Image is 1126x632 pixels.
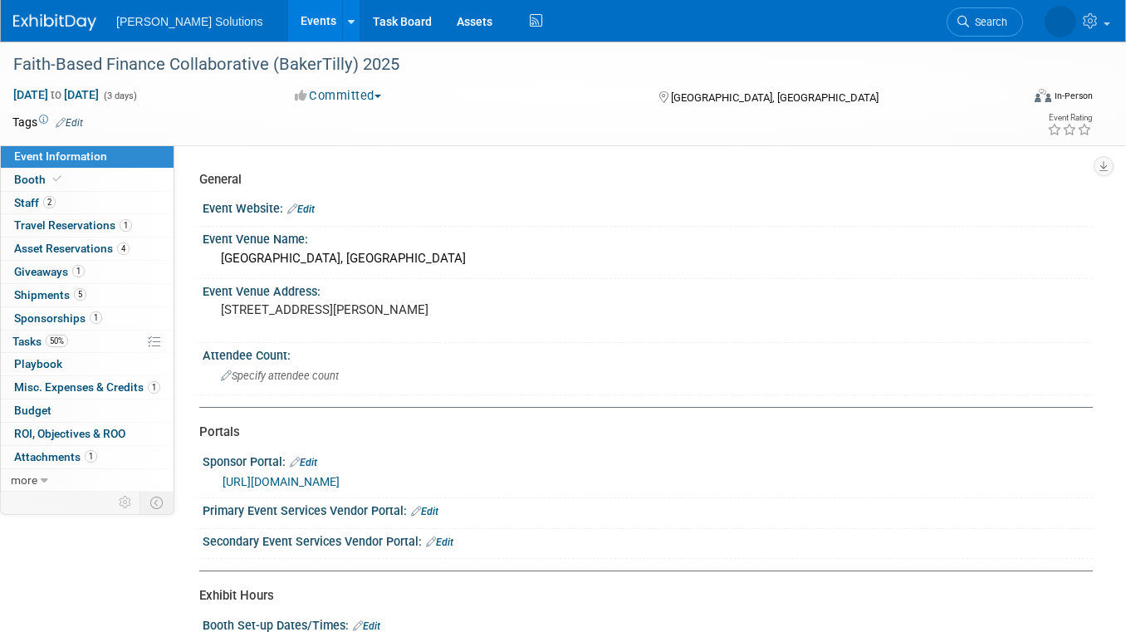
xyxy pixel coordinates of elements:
span: Staff [14,196,56,209]
a: ROI, Objectives & ROO [1,423,174,445]
a: Edit [411,506,438,517]
button: Committed [289,87,388,105]
span: Travel Reservations [14,218,132,232]
span: [PERSON_NAME] Solutions [116,15,263,28]
span: 1 [148,381,160,394]
a: Edit [56,117,83,129]
td: Toggle Event Tabs [140,492,174,513]
td: Personalize Event Tab Strip [111,492,140,513]
a: Playbook [1,353,174,375]
a: Tasks50% [1,331,174,353]
a: Attachments1 [1,446,174,468]
span: to [48,88,64,101]
span: Asset Reservations [14,242,130,255]
a: Edit [353,620,380,632]
img: Format-Inperson.png [1035,89,1051,102]
a: Giveaways1 [1,261,174,283]
span: Budget [14,404,51,417]
span: [DATE] [DATE] [12,87,100,102]
img: Megan Alba [1045,6,1076,37]
span: 1 [85,450,97,463]
div: Faith-Based Finance Collaborative (BakerTilly) 2025 [7,50,1001,80]
span: (3 days) [102,91,137,101]
div: Event Format [933,86,1093,111]
a: Sponsorships1 [1,307,174,330]
span: ROI, Objectives & ROO [14,427,125,440]
a: more [1,469,174,492]
a: Edit [290,457,317,468]
div: Event Venue Address: [203,279,1093,300]
span: Tasks [12,335,68,348]
a: Asset Reservations4 [1,238,174,260]
span: Shipments [14,288,86,301]
div: Attendee Count: [203,343,1093,364]
a: Edit [287,203,315,215]
span: 1 [120,219,132,232]
div: Event Rating [1047,114,1092,122]
span: [GEOGRAPHIC_DATA], [GEOGRAPHIC_DATA] [671,91,879,104]
a: Misc. Expenses & Credits1 [1,376,174,399]
span: Event Information [14,149,107,163]
a: Search [947,7,1023,37]
a: Edit [426,536,453,548]
span: Search [969,16,1007,28]
div: Portals [199,424,1080,441]
span: 4 [117,243,130,255]
span: Playbook [14,357,62,370]
span: Attachments [14,450,97,463]
div: [GEOGRAPHIC_DATA], [GEOGRAPHIC_DATA] [215,246,1080,272]
div: In-Person [1054,90,1093,102]
span: Sponsorships [14,311,102,325]
a: Travel Reservations1 [1,214,174,237]
span: 1 [72,265,85,277]
a: [URL][DOMAIN_NAME] [223,475,340,488]
span: 5 [74,288,86,301]
span: Misc. Expenses & Credits [14,380,160,394]
a: Shipments5 [1,284,174,306]
span: Booth [14,173,65,186]
div: Primary Event Services Vendor Portal: [203,498,1093,520]
div: Event Website: [203,196,1093,218]
i: Booth reservation complete [53,174,61,184]
span: Giveaways [14,265,85,278]
img: ExhibitDay [13,14,96,31]
div: Sponsor Portal: [203,449,1093,471]
span: 2 [43,196,56,208]
pre: [STREET_ADDRESS][PERSON_NAME] [221,302,556,317]
div: Secondary Event Services Vendor Portal: [203,529,1093,551]
td: Tags [12,114,83,130]
span: 50% [46,335,68,347]
div: General [199,171,1080,189]
span: more [11,473,37,487]
a: Staff2 [1,192,174,214]
div: Event Venue Name: [203,227,1093,247]
a: Booth [1,169,174,191]
a: Budget [1,399,174,422]
div: Exhibit Hours [199,587,1080,605]
span: 1 [90,311,102,324]
a: Event Information [1,145,174,168]
span: Specify attendee count [221,370,339,382]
